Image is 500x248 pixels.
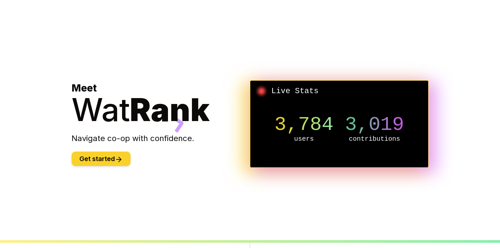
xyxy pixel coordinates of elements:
span: Rank [130,91,210,129]
a: Get started [72,156,131,162]
span: Wat [72,91,130,129]
p: Navigate co-op with confidence. [72,133,250,144]
p: 3,019 [339,115,410,134]
p: 3,784 [269,115,339,134]
h1: Meet [72,82,250,125]
button: Get started [72,152,131,166]
h2: Live Stats [256,86,423,96]
p: contributions [339,134,410,144]
p: users [269,134,339,144]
